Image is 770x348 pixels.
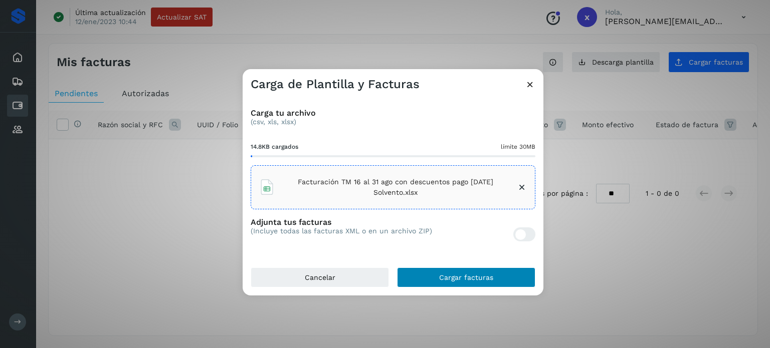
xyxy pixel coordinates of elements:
[251,267,389,287] button: Cancelar
[251,227,432,235] p: (Incluye todas las facturas XML o en un archivo ZIP)
[397,267,535,287] button: Cargar facturas
[251,108,535,118] h3: Carga tu archivo
[279,177,513,198] span: Facturación TM 16 al 31 ago con descuentos pago [DATE] Solvento.xlsx
[305,274,335,281] span: Cancelar
[501,142,535,151] span: límite 30MB
[439,274,493,281] span: Cargar facturas
[251,118,535,126] p: (csv, xls, xlsx)
[251,142,298,151] span: 14.8KB cargados
[251,217,432,227] h3: Adjunta tus facturas
[251,77,420,92] h3: Carga de Plantilla y Facturas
